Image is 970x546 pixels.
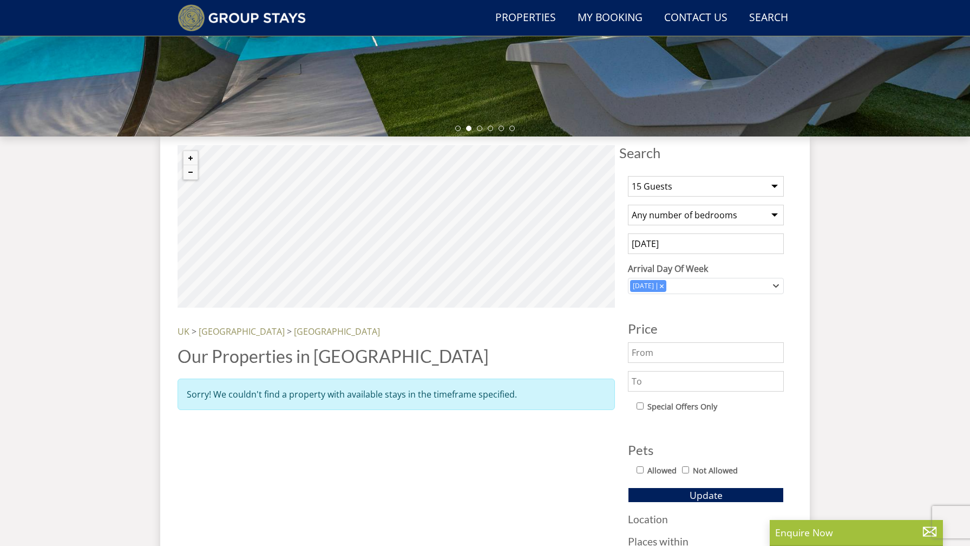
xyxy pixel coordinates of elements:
[628,342,784,363] input: From
[647,465,677,477] label: Allowed
[183,151,198,165] button: Zoom in
[573,6,647,30] a: My Booking
[619,145,792,160] span: Search
[628,513,784,525] h3: Location
[192,326,196,337] span: >
[693,465,738,477] label: Not Allowed
[628,262,784,275] label: Arrival Day Of Week
[630,281,657,291] div: [DATE]
[199,326,285,337] a: [GEOGRAPHIC_DATA]
[745,6,792,30] a: Search
[628,233,784,254] input: Arrival Date
[491,6,560,30] a: Properties
[690,489,723,502] span: Update
[628,487,784,503] button: Update
[183,165,198,179] button: Zoom out
[628,278,784,294] div: Combobox
[178,347,615,366] h1: Our Properties in [GEOGRAPHIC_DATA]
[178,4,306,31] img: Group Stays
[178,326,189,337] a: UK
[178,145,615,308] canvas: Map
[628,443,784,457] h3: Pets
[287,326,292,337] span: >
[628,371,784,392] input: To
[775,525,938,539] p: Enquire Now
[660,6,732,30] a: Contact Us
[628,322,784,336] h3: Price
[294,326,380,337] a: [GEOGRAPHIC_DATA]
[178,379,615,410] div: Sorry! We couldn't find a property with available stays in the timeframe specified.
[647,401,717,413] label: Special Offers Only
